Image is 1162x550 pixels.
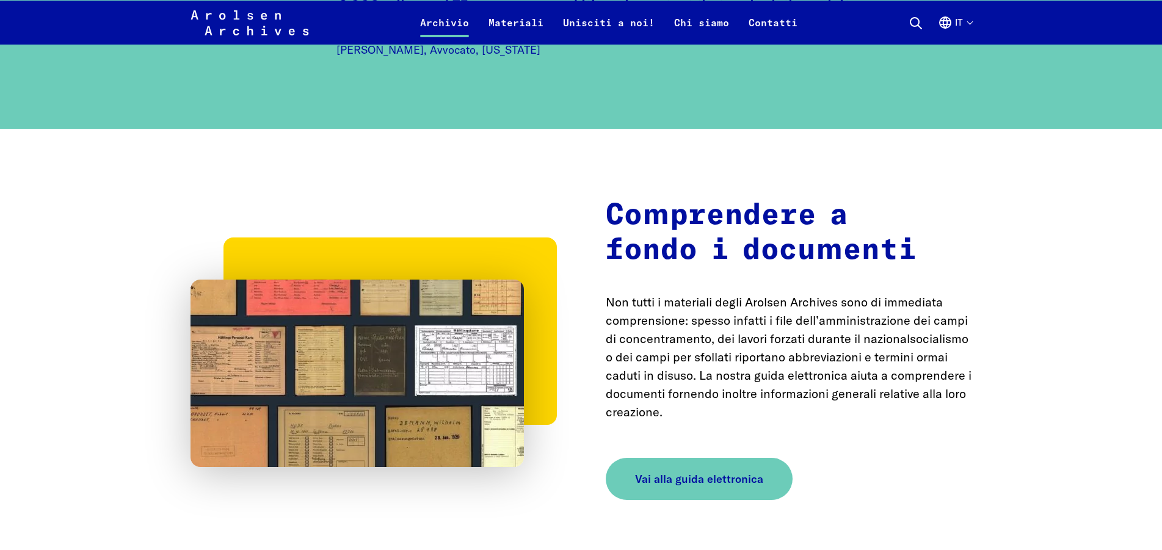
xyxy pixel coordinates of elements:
span: Vai alla guida elettronica [635,471,763,487]
button: Italiano, selezione lingua [938,15,972,44]
a: Materiali [479,15,553,44]
nav: Primaria [410,7,807,37]
a: Archivio [410,15,479,44]
a: Vai alla guida elettronica [606,458,793,500]
a: Unisciti a noi! [553,15,664,44]
strong: Comprendere a fondo i documenti [606,201,917,266]
cite: [PERSON_NAME], Avvocato, [US_STATE] [336,43,540,57]
a: Contatti [739,15,807,44]
p: Non tutti i materiali degli Arolsen Archives sono di immediata comprensione: spesso infatti i fil... [606,293,972,421]
a: Chi siamo [664,15,739,44]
